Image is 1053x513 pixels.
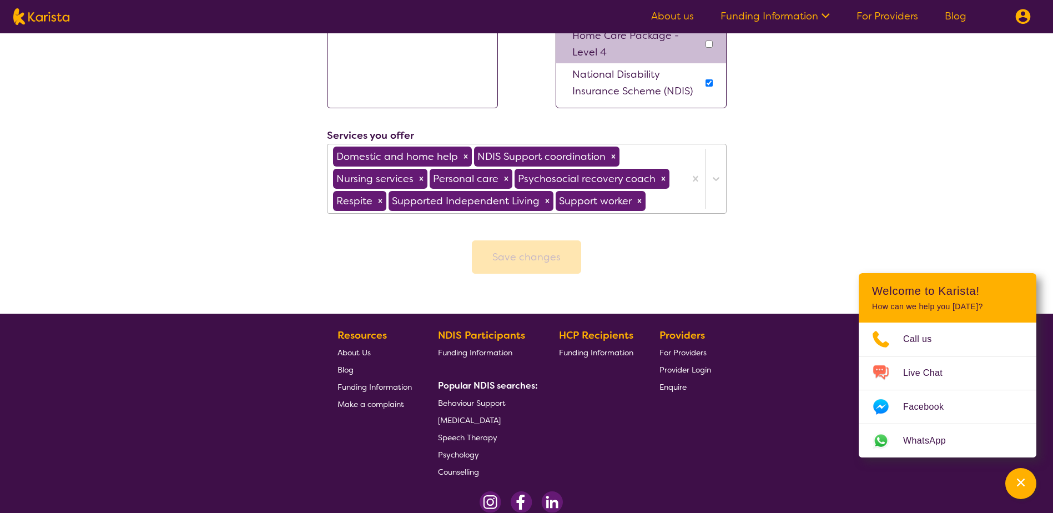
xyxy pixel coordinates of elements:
button: Channel Menu [1005,468,1036,499]
p: Home Care Package - Level 4 [572,27,703,61]
b: HCP Recipients [559,329,633,342]
b: Resources [337,329,387,342]
span: Provider Login [659,365,711,375]
div: Remove Supported Independent Living [541,191,553,211]
a: Enquire [659,378,711,395]
span: Call us [903,331,945,348]
ul: Choose channel [859,323,1036,457]
div: Psychosocial recovery coach [515,169,657,189]
a: Funding Information [337,378,412,395]
a: Counselling [438,463,533,480]
div: Domestic and home help [333,147,460,167]
b: Providers [659,329,705,342]
a: Funding Information [721,9,830,23]
a: Funding Information [559,344,633,361]
span: Blog [337,365,354,375]
span: [MEDICAL_DATA] [438,415,501,425]
a: Speech Therapy [438,429,533,446]
div: Nursing services [333,169,415,189]
div: Remove Domestic and home help [460,147,472,167]
div: Remove Nursing services [415,169,427,189]
span: Funding Information [438,348,512,358]
span: Behaviour Support [438,398,506,408]
span: Live Chat [903,365,956,381]
div: Remove NDIS Support coordination [607,147,619,167]
div: Remove Support worker [633,191,646,211]
a: Funding Information [438,344,533,361]
span: Make a complaint [337,399,404,409]
div: Remove Psychosocial recovery coach [657,169,669,189]
span: For Providers [659,348,707,358]
a: Provider Login [659,361,711,378]
img: LinkedIn [541,491,563,513]
h2: Welcome to Karista! [872,284,1023,298]
div: Support worker [556,191,633,211]
img: menu [1015,9,1031,24]
span: Funding Information [337,382,412,392]
span: Counselling [438,467,479,477]
p: National Disability Insurance Scheme (NDIS) [572,66,703,99]
a: [MEDICAL_DATA] [438,411,533,429]
span: Speech Therapy [438,432,497,442]
div: NDIS Support coordination [474,147,607,167]
div: Remove Personal care [500,169,512,189]
span: About Us [337,348,371,358]
span: WhatsApp [903,432,959,449]
a: Blog [945,9,966,23]
a: About Us [337,344,412,361]
img: Instagram [480,491,501,513]
span: Enquire [659,382,687,392]
img: Karista logo [13,8,69,25]
div: Personal care [430,169,500,189]
p: How can we help you [DATE]? [872,302,1023,311]
a: For Providers [856,9,918,23]
span: Funding Information [559,348,633,358]
div: Remove Respite [374,191,386,211]
div: Respite [333,191,374,211]
a: Psychology [438,446,533,463]
a: For Providers [659,344,711,361]
div: Channel Menu [859,273,1036,457]
div: Supported Independent Living [389,191,541,211]
b: NDIS Participants [438,329,525,342]
a: Make a complaint [337,395,412,413]
span: Facebook [903,399,957,415]
img: Facebook [510,491,532,513]
a: Behaviour Support [438,394,533,411]
label: Services you offer [327,129,414,142]
b: Popular NDIS searches: [438,380,538,391]
a: About us [651,9,694,23]
a: Web link opens in a new tab. [859,424,1036,457]
a: Blog [337,361,412,378]
span: Psychology [438,450,479,460]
